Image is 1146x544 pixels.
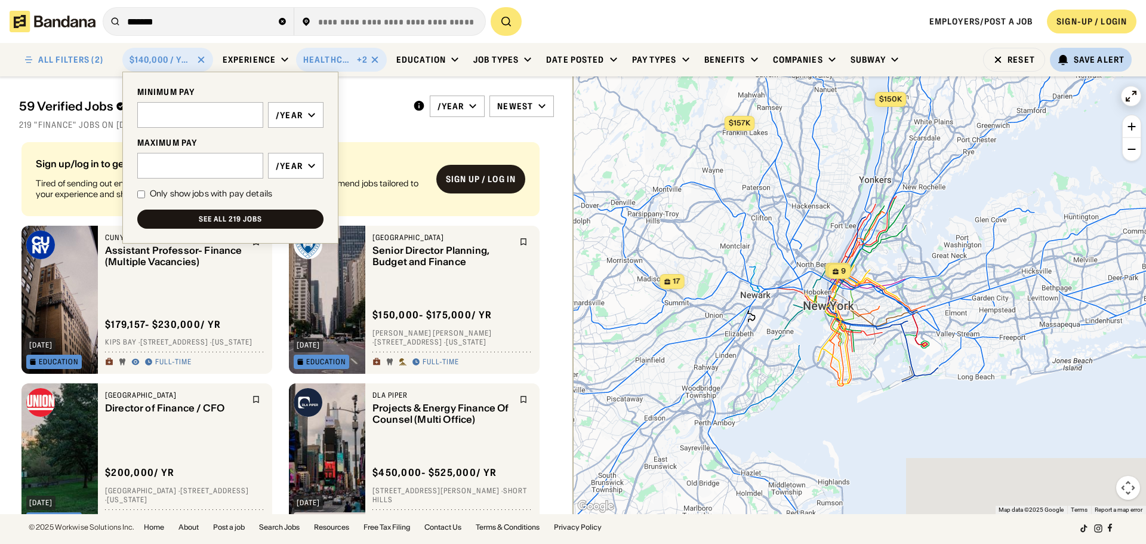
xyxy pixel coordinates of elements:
div: Senior Director Planning, Budget and Finance [372,245,512,268]
div: [PERSON_NAME] [PERSON_NAME] · [STREET_ADDRESS] · [US_STATE] [372,328,532,347]
div: 59 Verified Jobs [19,99,403,113]
a: Home [144,524,164,531]
div: $ 200,000 / yr [105,466,174,479]
div: +2 [357,54,368,65]
img: Yeshiva University logo [294,230,322,259]
div: Pay Types [632,54,677,65]
div: See all 219 jobs [199,216,261,223]
div: Benefits [704,54,745,65]
div: [DATE] [297,499,320,506]
div: Assistant Professor- Finance (Multiple Vacancies) [105,245,245,268]
div: [STREET_ADDRESS][PERSON_NAME] · Short Hills [372,486,532,505]
div: [GEOGRAPHIC_DATA] [105,391,245,400]
a: Employers/Post a job [929,16,1033,27]
span: 9 [841,266,846,276]
div: Experience [223,54,276,65]
img: Union Theological Seminary logo [26,388,55,417]
div: [DATE] [29,499,53,506]
div: Save Alert [1074,54,1125,65]
a: Contact Us [424,524,461,531]
div: ALL FILTERS (2) [38,56,103,64]
a: Open this area in Google Maps (opens a new window) [576,499,615,514]
img: Bandana logotype [10,11,95,32]
div: Date Posted [546,54,604,65]
div: Education [396,54,446,65]
div: Sign up/log in to get job matches [36,159,427,168]
span: Map data ©2025 Google [999,506,1064,513]
div: Job Types [473,54,519,65]
div: Kips Bay · [STREET_ADDRESS] · [US_STATE] [105,338,265,348]
div: Newest [497,101,533,112]
div: Full-time [423,358,459,367]
div: Tired of sending out endless job applications? Bandana Match Team will recommend jobs tailored to... [36,178,427,199]
div: Only show jobs with pay details [150,188,272,200]
div: MINIMUM PAY [137,87,324,97]
div: © 2025 Workwise Solutions Inc. [29,524,134,531]
div: grid [19,137,554,514]
div: $ 450,000 - $525,000 / yr [372,466,497,479]
div: $ 179,157 - $230,000 / yr [105,318,221,331]
a: Report a map error [1095,506,1142,513]
div: /year [276,110,303,121]
div: Healthcare & Mental Health [303,54,355,65]
div: Reset [1008,56,1035,64]
span: $157k [729,118,750,127]
a: Search Jobs [259,524,300,531]
a: Privacy Policy [554,524,602,531]
div: $140,000 / year [130,54,192,65]
div: Projects & Energy Finance Of Counsel (Multi Office) [372,402,512,425]
div: Director of Finance / CFO [105,402,245,414]
a: About [178,524,199,531]
span: $150k [879,94,902,103]
a: Free Tax Filing [363,524,410,531]
div: MAXIMUM PAY [137,137,324,148]
div: SIGN-UP / LOGIN [1056,16,1127,27]
div: [GEOGRAPHIC_DATA] · [STREET_ADDRESS] · [US_STATE] [105,486,265,505]
div: /year [276,161,303,171]
div: Education [306,358,346,365]
div: DLA Piper [372,391,512,400]
div: /year [438,101,464,112]
a: Terms (opens in new tab) [1071,506,1088,513]
button: Map camera controls [1116,476,1140,500]
img: DLA Piper logo [294,388,322,417]
div: 219 "finance" jobs on [DOMAIN_NAME] [19,119,554,130]
a: Resources [314,524,349,531]
div: [DATE] [297,342,320,349]
input: Only show jobs with pay details [137,190,145,198]
img: Google [576,499,615,514]
span: 17 [673,276,680,287]
div: [DATE] [29,342,53,349]
div: Sign up / Log in [446,174,516,185]
div: Education [39,358,79,365]
div: Subway [851,54,886,65]
img: CUNY logo [26,230,55,259]
a: Post a job [213,524,245,531]
a: Terms & Conditions [476,524,540,531]
div: [GEOGRAPHIC_DATA] [372,233,512,242]
div: CUNY [105,233,245,242]
div: Companies [773,54,823,65]
div: $ 150,000 - $175,000 / yr [372,309,492,321]
div: Full-time [155,358,192,367]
